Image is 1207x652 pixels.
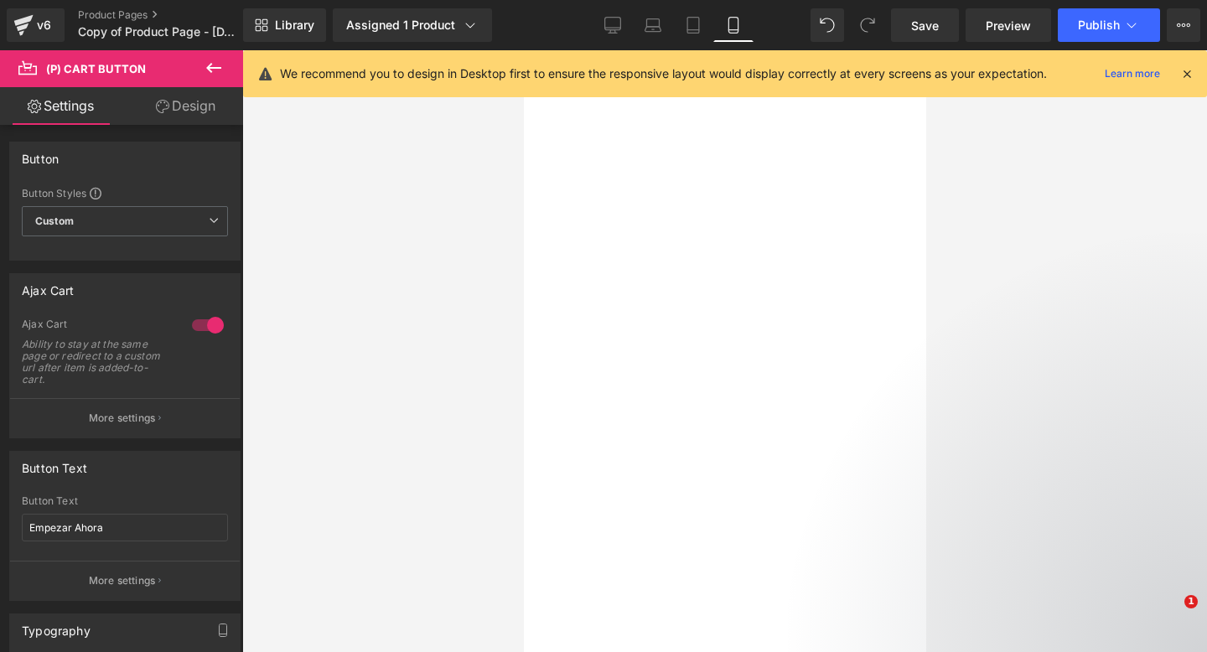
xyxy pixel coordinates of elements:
button: Undo [811,8,844,42]
button: More settings [10,561,240,600]
p: More settings [89,573,156,588]
div: Button Text [22,452,87,475]
button: Publish [1058,8,1160,42]
button: More settings [10,398,240,437]
span: Library [275,18,314,33]
a: Design [125,87,246,125]
div: Button Styles [22,186,228,199]
a: Learn more [1098,64,1167,84]
span: (P) Cart Button [46,62,146,75]
iframe: Intercom live chat [1150,595,1190,635]
a: Product Pages [78,8,271,22]
a: v6 [7,8,65,42]
b: Custom [35,215,74,229]
span: Save [911,17,939,34]
div: Ability to stay at the same page or redirect to a custom url after item is added-to-cart. [22,339,173,386]
div: Ajax Cart [22,274,75,298]
span: Publish [1078,18,1120,32]
div: Button Text [22,495,228,507]
a: Laptop [633,8,673,42]
div: Button [22,142,59,166]
a: New Library [243,8,326,42]
button: More [1167,8,1200,42]
p: More settings [89,411,156,426]
span: Preview [986,17,1031,34]
a: Tablet [673,8,713,42]
div: v6 [34,14,54,36]
a: Preview [966,8,1051,42]
span: 1 [1184,595,1198,608]
div: Ajax Cart [22,318,175,335]
button: Redo [851,8,884,42]
span: Copy of Product Page - [DATE] 12:33:29 [78,25,239,39]
p: We recommend you to design in Desktop first to ensure the responsive layout would display correct... [280,65,1047,83]
a: Mobile [713,8,754,42]
div: Assigned 1 Product [346,17,479,34]
div: Typography [22,614,91,638]
a: Desktop [593,8,633,42]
